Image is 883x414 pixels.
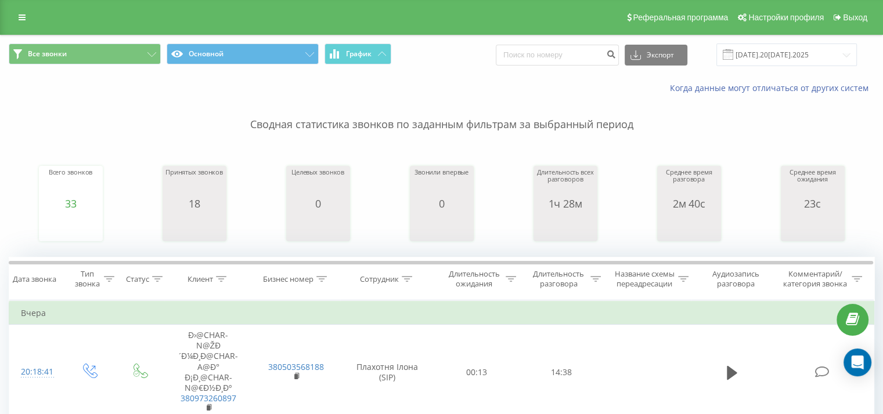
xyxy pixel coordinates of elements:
span: Все звонки [28,49,67,59]
span: Настройки профиля [748,13,824,22]
div: Статус [126,274,149,284]
div: Клиент [188,274,213,284]
td: Вчера [9,302,874,325]
div: Тип звонка [73,269,100,289]
div: Среднее время ожидания [784,169,842,198]
div: Звонили впервые [415,169,468,198]
div: Комментарий/категория звонка [781,269,849,289]
div: Бизнес номер [263,274,313,284]
div: 0 [415,198,468,209]
div: Длительность разговора [529,269,588,289]
span: График [346,50,372,58]
div: 23с [784,198,842,209]
div: Название схемы переадресации [614,269,675,289]
a: Когда данные могут отличаться от других систем [670,82,874,93]
button: График [325,43,391,64]
div: 0 [291,198,344,209]
div: 33 [49,198,93,209]
div: Целевых звонков [291,169,344,198]
div: Всего звонков [49,169,93,198]
div: Open Intercom Messenger [844,348,871,376]
div: Аудиозапись разговора [702,269,770,289]
span: Реферальная программа [633,13,728,22]
div: Длительность ожидания [445,269,503,289]
div: Среднее время разговора [660,169,718,198]
button: Все звонки [9,43,161,64]
input: Поиск по номеру [496,45,619,66]
p: Сводная статистика звонков по заданным фильтрам за выбранный период [9,94,874,132]
div: 18 [165,198,223,209]
span: Выход [843,13,867,22]
button: Экспорт [625,45,687,66]
div: Принятых звонков [165,169,223,198]
div: Длительность всех разговоров [536,169,594,198]
div: 1ч 28м [536,198,594,209]
div: 20:18:41 [21,361,52,383]
div: Сотрудник [360,274,399,284]
button: Основной [167,43,319,64]
div: 2м 40с [660,198,718,209]
a: 380973260897 [181,393,236,404]
div: Дата звонка [13,274,56,284]
a: 380503568188 [268,361,324,372]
